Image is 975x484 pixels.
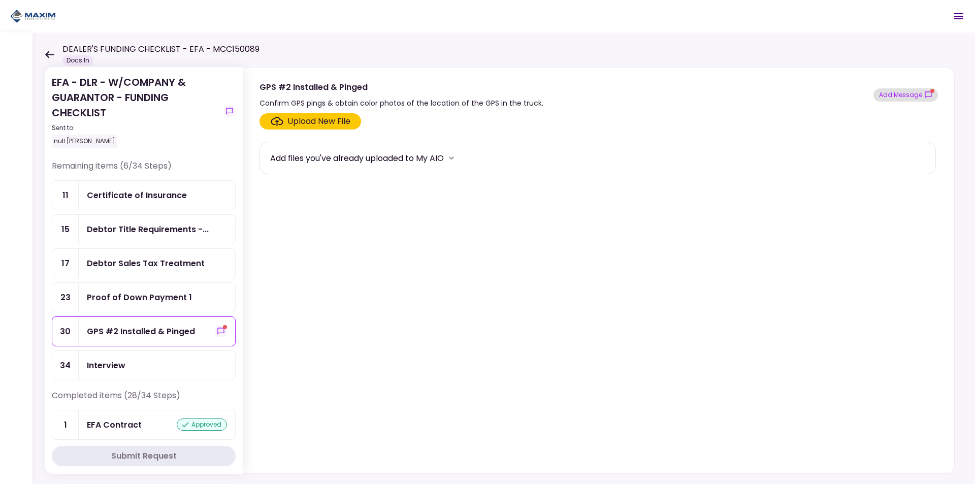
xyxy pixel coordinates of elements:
[52,283,79,312] div: 23
[270,152,444,165] div: Add files you've already uploaded to My AIO
[52,282,236,312] a: 23Proof of Down Payment 1
[111,450,177,462] div: Submit Request
[287,115,350,127] div: Upload New File
[87,257,205,270] div: Debtor Sales Tax Treatment
[10,9,56,24] img: Partner icon
[52,410,79,439] div: 1
[215,325,227,337] button: show-messages
[873,88,938,102] button: show-messages
[52,215,79,244] div: 15
[87,223,209,236] div: Debtor Title Requirements - Proof of IRP or Exemption
[52,351,79,380] div: 34
[52,390,236,410] div: Completed items (28/34 Steps)
[52,249,79,278] div: 17
[177,418,227,431] div: approved
[52,123,219,133] div: Sent to:
[52,180,236,210] a: 11Certificate of Insurance
[444,150,459,166] button: more
[52,316,236,346] a: 30GPS #2 Installed & Pingedshow-messages
[52,214,236,244] a: 15Debtor Title Requirements - Proof of IRP or Exemption
[87,325,195,338] div: GPS #2 Installed & Pinged
[52,160,236,180] div: Remaining items (6/34 Steps)
[947,4,971,28] button: Open menu
[259,81,543,93] div: GPS #2 Installed & Pinged
[52,410,236,440] a: 1EFA Contractapproved
[52,135,117,148] div: null [PERSON_NAME]
[62,43,259,55] h1: DEALER'S FUNDING CHECKLIST - EFA - MCC150089
[243,67,955,474] div: GPS #2 Installed & PingedConfirm GPS pings & obtain color photos of the location of the GPS in th...
[223,105,236,117] button: show-messages
[87,418,142,431] div: EFA Contract
[52,75,219,148] div: EFA - DLR - W/COMPANY & GUARANTOR - FUNDING CHECKLIST
[259,113,361,130] span: Click here to upload the required document
[52,350,236,380] a: 34Interview
[259,97,543,109] div: Confirm GPS pings & obtain color photos of the location of the GPS in the truck.
[52,446,236,466] button: Submit Request
[87,189,187,202] div: Certificate of Insurance
[52,181,79,210] div: 11
[87,291,192,304] div: Proof of Down Payment 1
[62,55,93,66] div: Docs In
[87,359,125,372] div: Interview
[52,317,79,346] div: 30
[52,248,236,278] a: 17Debtor Sales Tax Treatment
